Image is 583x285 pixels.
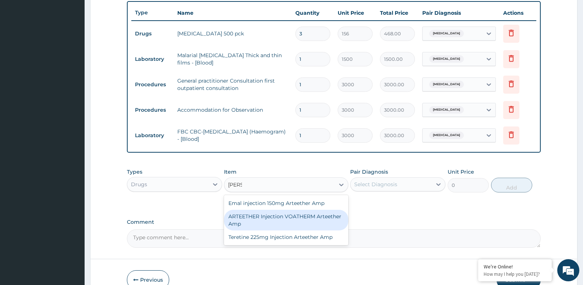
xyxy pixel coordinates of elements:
[131,103,174,117] td: Procedures
[350,168,388,175] label: Pair Diagnosis
[354,181,397,188] div: Select Diagnosis
[224,168,237,175] label: Item
[429,81,464,88] span: [MEDICAL_DATA]
[429,106,464,114] span: [MEDICAL_DATA]
[174,73,292,95] td: General practitioner Consultation first outpatient consultation
[131,78,174,91] td: Procedures
[484,263,546,270] div: We're Online!
[174,6,292,20] th: Name
[224,210,348,230] div: ARTEETHER Injection VOATHERM Arteether Amp
[292,6,334,20] th: Quantity
[131,52,174,66] td: Laboratory
[429,30,464,37] span: [MEDICAL_DATA]
[376,6,419,20] th: Total Price
[121,4,138,21] div: Minimize live chat window
[174,102,292,117] td: Accommodation for Observation
[131,181,147,188] div: Drugs
[131,6,174,20] th: Type
[38,41,124,51] div: Chat with us now
[43,93,102,167] span: We're online!
[224,230,348,244] div: Teretine 225mg Injection Arteether Amp
[448,168,474,175] label: Unit Price
[4,201,140,227] textarea: Type your message and hit 'Enter'
[334,6,376,20] th: Unit Price
[419,6,500,20] th: Pair Diagnosis
[127,219,541,225] label: Comment
[429,132,464,139] span: [MEDICAL_DATA]
[174,26,292,41] td: [MEDICAL_DATA] 500 pck
[500,6,536,20] th: Actions
[174,48,292,70] td: Malarial [MEDICAL_DATA] Thick and thin films - [Blood]
[174,124,292,146] td: FBC CBC-[MEDICAL_DATA] (Haemogram) - [Blood]
[224,197,348,210] div: Emal injection 150mg Arteether Amp
[127,169,142,175] label: Types
[131,27,174,41] td: Drugs
[491,178,532,192] button: Add
[429,55,464,63] span: [MEDICAL_DATA]
[484,271,546,277] p: How may I help you today?
[131,129,174,142] td: Laboratory
[14,37,30,55] img: d_794563401_company_1708531726252_794563401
